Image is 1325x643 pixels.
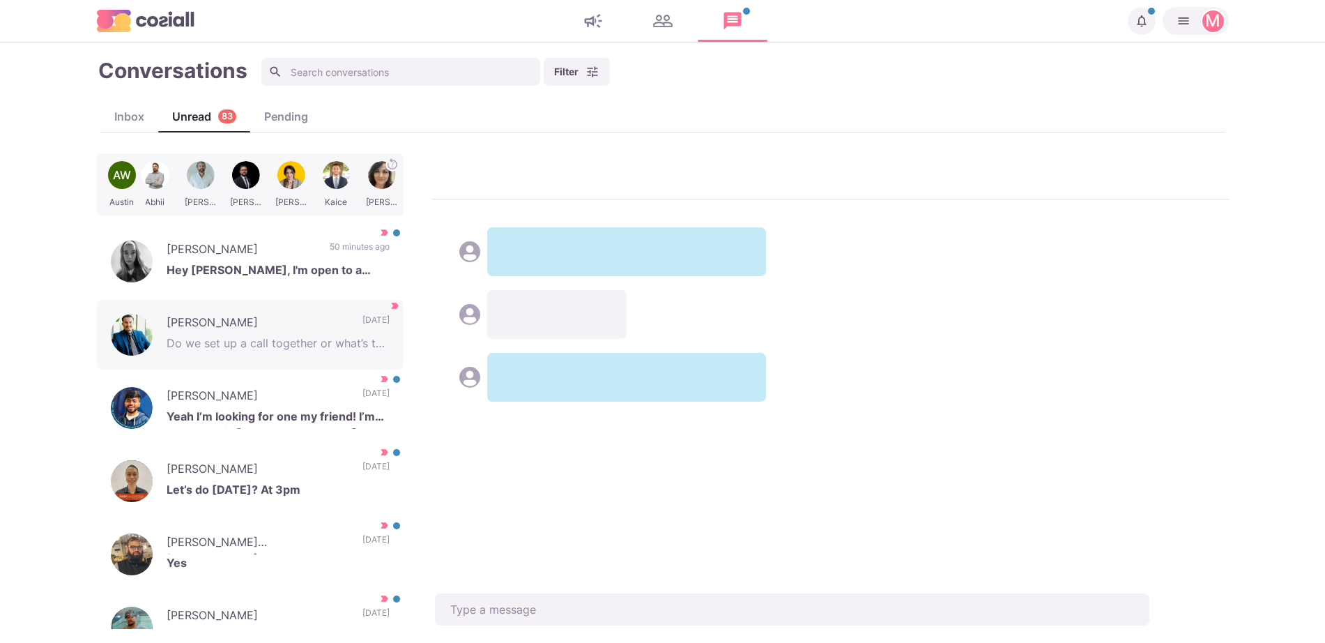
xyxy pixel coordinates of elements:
p: Do we set up a call together or what’s the next step? [167,335,390,356]
img: Molly Glynne-Jones [111,241,153,282]
p: [DATE] [362,314,390,335]
p: [PERSON_NAME] [167,607,349,628]
img: Krish Sharma [111,387,153,429]
p: [PERSON_NAME] [167,387,349,408]
button: Filter [544,58,610,86]
button: Martin [1163,7,1229,35]
p: [DATE] [362,387,390,408]
img: Austin Whitten [111,314,153,356]
img: Neal Lou [111,460,153,502]
p: Hey [PERSON_NAME], I'm open to a chat! [167,262,390,282]
p: 50 minutes ago [330,241,390,262]
img: Hammad Uddin Ahmed [111,534,153,575]
button: Notifications [1128,7,1156,35]
div: Martin [1205,13,1220,29]
img: logo [97,10,194,31]
p: [PERSON_NAME] [167,314,349,335]
p: Let’s do [DATE]? At 3pm [167,481,390,502]
p: [PERSON_NAME] [167,241,316,262]
p: [DATE] [362,460,390,481]
p: Yeah I’m looking for one my friend! I’m based out in [GEOGRAPHIC_DATA] so looking for someone hir... [167,408,390,429]
div: Inbox [100,108,158,125]
div: Pending [250,108,322,125]
h1: Conversations [98,58,247,83]
input: Search conversations [261,58,540,86]
p: 83 [222,110,233,123]
p: Yes [167,554,390,575]
p: [PERSON_NAME] [PERSON_NAME] [167,534,349,554]
p: [DATE] [362,607,390,628]
p: [PERSON_NAME] [167,460,349,481]
p: [DATE] [362,534,390,554]
div: Unread [158,108,250,125]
